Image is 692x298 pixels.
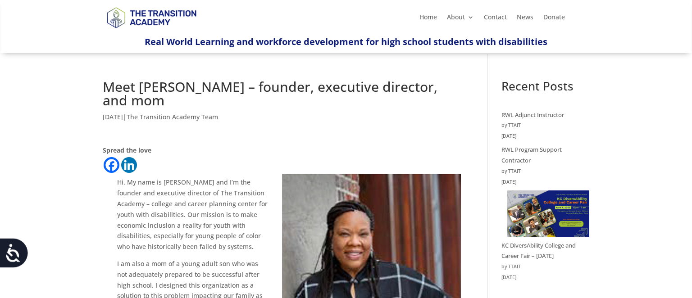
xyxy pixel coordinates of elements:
[447,14,474,24] a: About
[103,112,461,129] p: |
[543,14,565,24] a: Donate
[501,272,589,283] time: [DATE]
[117,177,268,258] p: Hi. My name is [PERSON_NAME] and I’m the founder and executive director of The Transition Academy...
[484,14,507,24] a: Contact
[103,1,200,33] img: TTA Brand_TTA Primary Logo_Horizontal_Light BG
[103,80,461,112] h1: Meet [PERSON_NAME] – founder, executive director, and mom
[517,14,533,24] a: News
[103,27,200,35] a: Logo-Noticias
[501,131,589,142] time: [DATE]
[501,80,589,96] h2: Recent Posts
[501,145,562,164] a: RWL Program Support Contractor
[419,14,437,24] a: Home
[104,157,119,173] a: Facebook
[501,177,589,188] time: [DATE]
[103,145,461,156] div: Spread the love
[501,262,589,272] div: by TTAIT
[501,111,564,119] a: RWL Adjunct Instructor
[121,157,137,173] a: Linkedin
[501,241,576,260] a: KC DiversAbility College and Career Fair – [DATE]
[501,120,589,131] div: by TTAIT
[145,36,547,48] span: Real World Learning and workforce development for high school students with disabilities
[103,113,123,121] span: [DATE]
[127,113,218,121] a: The Transition Academy Team
[501,166,589,177] div: by TTAIT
